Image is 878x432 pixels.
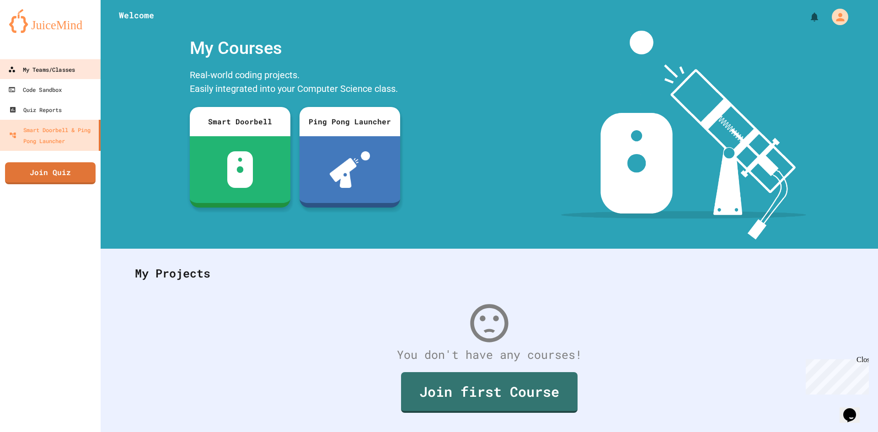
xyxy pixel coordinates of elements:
div: My Projects [126,256,853,291]
div: Real-world coding projects. Easily integrated into your Computer Science class. [185,66,405,100]
div: My Teams/Classes [8,64,75,75]
div: Chat with us now!Close [4,4,63,58]
img: banner-image-my-projects.png [561,31,806,240]
div: Smart Doorbell & Ping Pong Launcher [9,124,95,146]
a: Join first Course [401,372,578,413]
img: sdb-white.svg [227,151,253,188]
div: My Account [822,6,851,27]
div: Quiz Reports [9,104,62,115]
img: logo-orange.svg [9,9,91,33]
iframe: chat widget [840,395,869,423]
div: Code Sandbox [8,84,62,96]
div: You don't have any courses! [126,346,853,363]
div: My Courses [185,31,405,66]
iframe: chat widget [802,356,869,395]
a: Join Quiz [5,162,96,184]
div: My Notifications [792,9,822,25]
div: Smart Doorbell [190,107,290,136]
div: Ping Pong Launcher [300,107,400,136]
img: ppl-with-ball.png [330,151,370,188]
